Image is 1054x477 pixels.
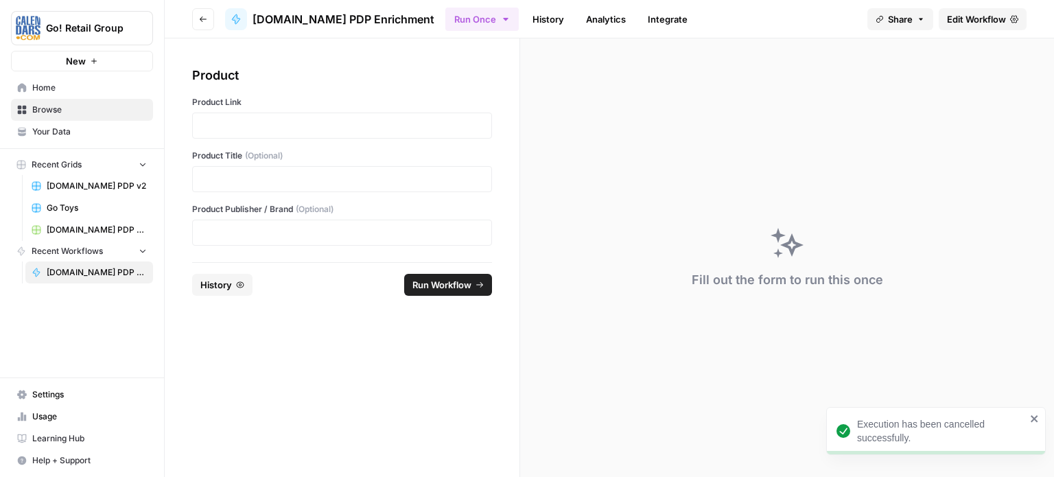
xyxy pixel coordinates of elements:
[32,104,147,116] span: Browse
[947,12,1006,26] span: Edit Workflow
[11,154,153,175] button: Recent Grids
[32,126,147,138] span: Your Data
[32,388,147,401] span: Settings
[296,203,333,216] span: (Optional)
[192,96,492,108] label: Product Link
[11,11,153,45] button: Workspace: Go! Retail Group
[640,8,696,30] a: Integrate
[47,202,147,214] span: Go Toys
[32,410,147,423] span: Usage
[32,159,82,171] span: Recent Grids
[11,121,153,143] a: Your Data
[578,8,634,30] a: Analytics
[11,241,153,261] button: Recent Workflows
[692,270,883,290] div: Fill out the form to run this once
[888,12,913,26] span: Share
[225,8,434,30] a: [DOMAIN_NAME] PDP Enrichment
[32,245,103,257] span: Recent Workflows
[11,450,153,472] button: Help + Support
[524,8,572,30] a: History
[11,77,153,99] a: Home
[16,16,40,40] img: Go! Retail Group Logo
[66,54,86,68] span: New
[32,454,147,467] span: Help + Support
[1030,413,1040,424] button: close
[11,428,153,450] a: Learning Hub
[25,219,153,241] a: [DOMAIN_NAME] PDP Enrichment Grid
[11,384,153,406] a: Settings
[192,203,492,216] label: Product Publisher / Brand
[11,99,153,121] a: Browse
[253,11,434,27] span: [DOMAIN_NAME] PDP Enrichment
[192,66,492,85] div: Product
[25,197,153,219] a: Go Toys
[47,266,147,279] span: [DOMAIN_NAME] PDP Enrichment
[11,51,153,71] button: New
[11,406,153,428] a: Usage
[47,224,147,236] span: [DOMAIN_NAME] PDP Enrichment Grid
[192,150,492,162] label: Product Title
[32,432,147,445] span: Learning Hub
[32,82,147,94] span: Home
[857,417,1026,445] div: Execution has been cancelled successfully.
[245,150,283,162] span: (Optional)
[200,278,232,292] span: History
[867,8,933,30] button: Share
[412,278,471,292] span: Run Workflow
[445,8,519,31] button: Run Once
[25,261,153,283] a: [DOMAIN_NAME] PDP Enrichment
[46,21,129,35] span: Go! Retail Group
[404,274,492,296] button: Run Workflow
[25,175,153,197] a: [DOMAIN_NAME] PDP v2
[47,180,147,192] span: [DOMAIN_NAME] PDP v2
[192,274,253,296] button: History
[939,8,1027,30] a: Edit Workflow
